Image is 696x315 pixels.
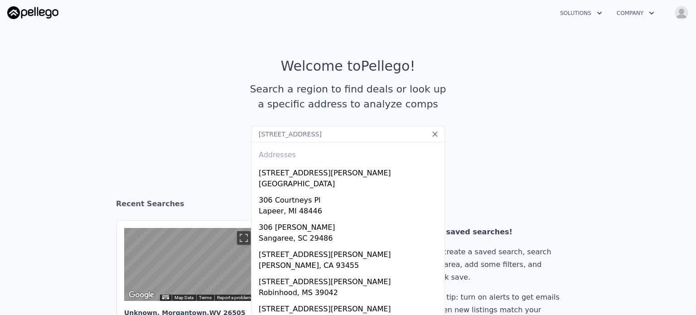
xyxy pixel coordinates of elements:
[237,231,251,245] button: Toggle fullscreen view
[162,295,169,299] button: Keyboard shortcuts
[259,233,441,246] div: Sangaree, SC 29486
[674,5,689,20] img: avatar
[174,295,193,301] button: Map Data
[433,246,563,284] div: To create a saved search, search an area, add some filters, and click save.
[553,5,609,21] button: Solutions
[259,287,441,300] div: Robinhood, MS 39042
[259,218,441,233] div: 306 [PERSON_NAME]
[259,179,441,191] div: [GEOGRAPHIC_DATA]
[124,228,254,301] div: Map
[609,5,662,21] button: Company
[259,273,441,287] div: [STREET_ADDRESS][PERSON_NAME]
[259,246,441,260] div: [STREET_ADDRESS][PERSON_NAME]
[126,289,156,301] a: Open this area in Google Maps (opens a new window)
[433,226,563,238] div: No saved searches!
[124,228,254,301] div: Street View
[259,300,441,315] div: [STREET_ADDRESS][PERSON_NAME]
[255,142,441,164] div: Addresses
[281,58,416,74] div: Welcome to Pellego !
[246,82,449,111] div: Search a region to find deals or look up a specific address to analyze comps
[259,164,441,179] div: [STREET_ADDRESS][PERSON_NAME]
[116,191,580,220] div: Recent Searches
[126,289,156,301] img: Google
[259,206,441,218] div: Lapeer, MI 48446
[217,295,251,300] a: Report a problem
[259,191,441,206] div: 306 Courtneys Pl
[259,260,441,273] div: [PERSON_NAME], CA 93455
[7,6,58,19] img: Pellego
[251,126,445,142] input: Search an address or region...
[199,295,212,300] a: Terms (opens in new tab)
